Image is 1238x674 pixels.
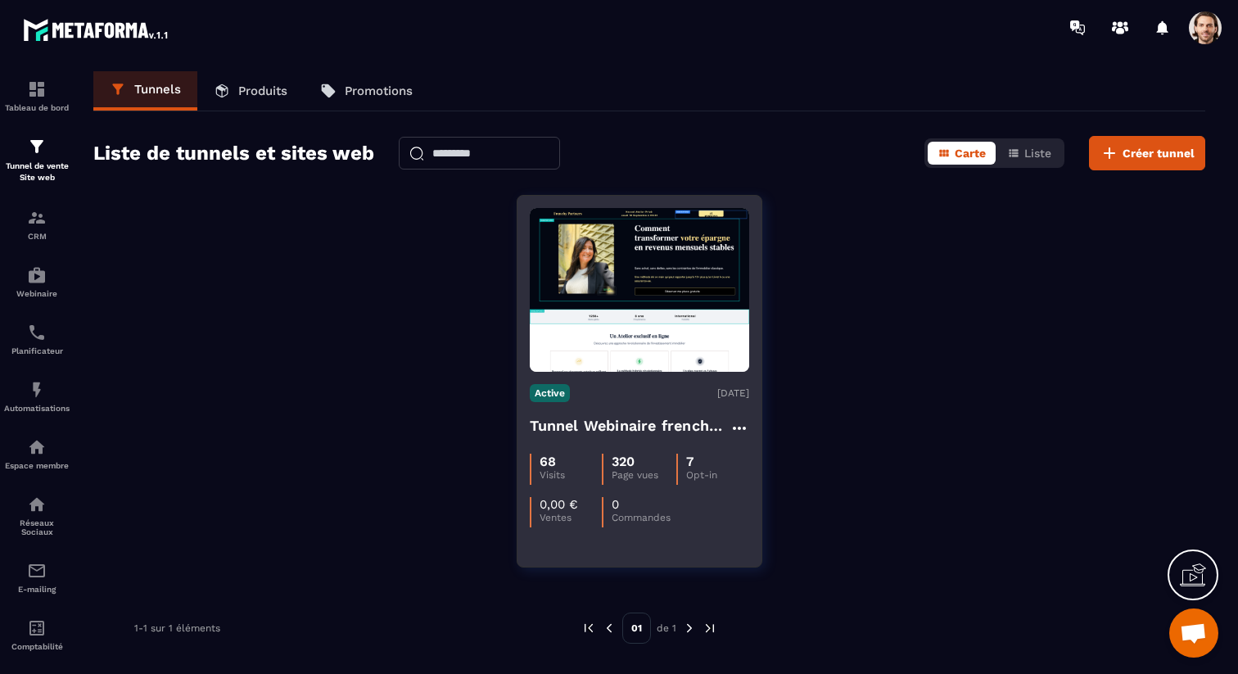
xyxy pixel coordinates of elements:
img: social-network [27,495,47,514]
img: logo [23,15,170,44]
p: 1-1 sur 1 éléments [134,622,220,634]
p: de 1 [657,622,676,635]
p: 7 [686,454,694,469]
img: email [27,561,47,581]
p: Tunnel de vente Site web [4,161,70,183]
button: Liste [997,142,1061,165]
button: Créer tunnel [1089,136,1205,170]
img: prev [581,621,596,636]
p: Page vues [612,469,676,481]
a: formationformationTunnel de vente Site web [4,124,70,196]
p: Webinaire [4,289,70,298]
p: 0,00 € [540,497,578,512]
a: formationformationCRM [4,196,70,253]
p: Tableau de bord [4,103,70,112]
img: scheduler [27,323,47,342]
p: [DATE] [717,387,749,399]
p: Espace membre [4,461,70,470]
a: formationformationTableau de bord [4,67,70,124]
p: 320 [612,454,635,469]
p: Promotions [345,84,413,98]
p: Produits [238,84,287,98]
a: accountantaccountantComptabilité [4,606,70,663]
img: formation [27,79,47,99]
img: accountant [27,618,47,638]
a: Tunnels [93,71,197,111]
img: prev [602,621,617,636]
a: Produits [197,71,304,111]
a: social-networksocial-networkRéseaux Sociaux [4,482,70,549]
img: next [703,621,717,636]
p: Commandes [612,512,674,523]
img: automations [27,437,47,457]
p: Réseaux Sociaux [4,518,70,536]
p: CRM [4,232,70,241]
img: automations [27,265,47,285]
p: 0 [612,497,619,512]
a: emailemailE-mailing [4,549,70,606]
h2: Liste de tunnels et sites web [93,137,374,170]
p: Visits [540,469,602,481]
span: Liste [1024,147,1051,160]
div: Ouvrir le chat [1169,608,1218,658]
img: formation [27,208,47,228]
h4: Tunnel Webinaire frenchy partners [530,414,730,437]
p: Opt-in [686,469,748,481]
p: Comptabilité [4,642,70,651]
p: 01 [622,613,651,644]
p: Active [530,384,570,402]
p: Planificateur [4,346,70,355]
span: Créer tunnel [1123,145,1195,161]
a: Promotions [304,71,429,111]
img: next [682,621,697,636]
p: Ventes [540,512,602,523]
img: automations [27,380,47,400]
p: Tunnels [134,82,181,97]
span: Carte [955,147,986,160]
a: automationsautomationsAutomatisations [4,368,70,425]
a: automationsautomationsEspace membre [4,425,70,482]
p: E-mailing [4,585,70,594]
img: image [530,208,749,372]
p: 68 [540,454,556,469]
p: Automatisations [4,404,70,413]
button: Carte [928,142,996,165]
a: schedulerschedulerPlanificateur [4,310,70,368]
img: formation [27,137,47,156]
a: automationsautomationsWebinaire [4,253,70,310]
